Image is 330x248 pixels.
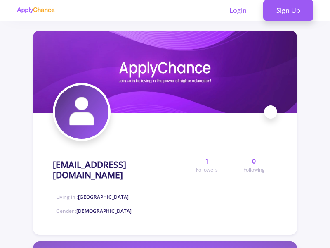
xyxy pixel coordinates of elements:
span: Followers [196,166,218,174]
span: Gender : [56,207,132,215]
span: [GEOGRAPHIC_DATA] [78,193,129,200]
span: [DEMOGRAPHIC_DATA] [76,207,132,215]
a: 0Following [231,156,277,174]
img: ppasricha@laurentian.cacover image [33,31,297,113]
span: Following [243,166,265,174]
span: 1 [205,156,209,166]
img: applychance logo text only [16,7,55,14]
span: 0 [252,156,256,166]
img: ppasricha@laurentian.caavatar [55,85,108,139]
a: 1Followers [184,156,230,174]
h1: [EMAIL_ADDRESS][DOMAIN_NAME] [53,160,184,180]
span: Living in : [56,193,129,200]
